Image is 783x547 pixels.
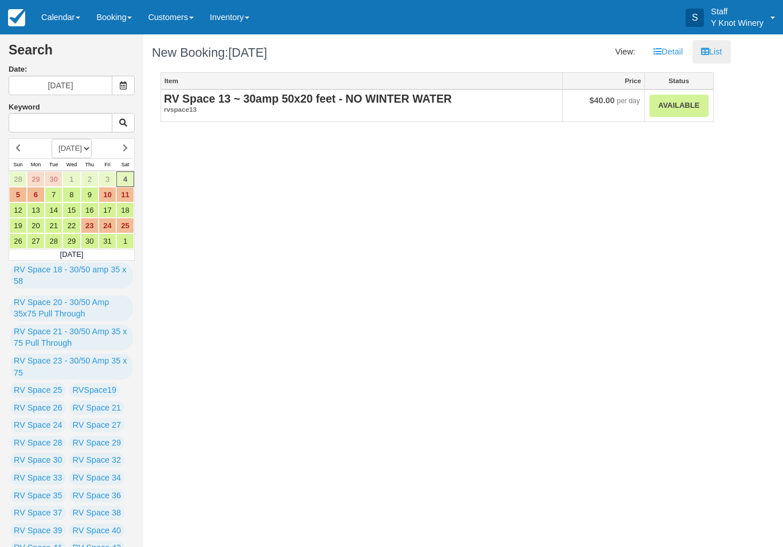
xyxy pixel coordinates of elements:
[10,325,133,350] a: RV Space 21 - 30/50 Amp 35 x 75 Pull Through
[45,158,62,171] th: Tue
[228,45,267,60] span: [DATE]
[69,523,125,538] a: RV Space 40
[45,187,62,202] a: 7
[81,187,99,202] a: 9
[9,64,135,75] label: Date:
[164,92,452,105] strong: RV Space 13 ~ 30amp 50x20 feet - NO WINTER WATER
[10,295,133,321] a: RV Space 20 - 30/50 Amp 35x75 Pull Through
[99,171,116,187] a: 3
[69,471,125,485] a: RV Space 34
[10,263,133,288] a: RV Space 18 - 30/50 amp 35 x 58
[27,187,45,202] a: 6
[116,233,134,249] a: 1
[9,158,27,171] th: Sun
[27,171,45,187] a: 29
[69,453,125,467] a: RV Space 32
[606,40,644,64] li: View:
[164,105,559,115] em: rvspace13
[62,171,80,187] a: 1
[69,383,120,397] a: RVSpace19
[10,471,66,485] a: RV Space 33
[563,73,644,89] a: Price
[69,489,125,503] a: RV Space 36
[617,97,640,105] em: per day
[645,73,712,89] a: Status
[152,46,428,60] h1: New Booking:
[686,9,704,27] div: S
[45,233,62,249] a: 28
[27,202,45,218] a: 13
[116,158,134,171] th: Sat
[69,401,125,415] a: RV Space 21
[81,158,99,171] th: Thu
[69,506,125,520] a: RV Space 38
[62,233,80,249] a: 29
[99,158,116,171] th: Fri
[69,418,125,432] a: RV Space 27
[62,187,80,202] a: 8
[10,418,66,432] a: RV Space 24
[10,453,66,467] a: RV Space 30
[645,40,691,64] a: Detail
[9,43,135,64] h2: Search
[112,113,135,132] button: Keyword Search
[9,249,135,260] td: [DATE]
[9,187,27,202] a: 5
[8,9,25,26] img: checkfront-main-nav-mini-logo.png
[9,103,40,111] label: Keyword
[27,218,45,233] a: 20
[164,93,559,115] a: RV Space 13 ~ 30amp 50x20 feet - NO WINTER WATERrvspace13
[69,436,125,450] a: RV Space 29
[10,506,66,520] a: RV Space 37
[81,171,99,187] a: 2
[99,202,116,218] a: 17
[116,202,134,218] a: 18
[27,233,45,249] a: 27
[10,489,66,503] a: RV Space 35
[161,73,562,89] a: Item
[589,96,614,105] span: $40.00
[10,383,66,397] a: RV Space 25
[116,218,134,233] a: 25
[99,218,116,233] a: 24
[81,233,99,249] a: 30
[81,218,99,233] a: 23
[10,401,66,415] a: RV Space 26
[10,436,66,450] a: RV Space 28
[62,158,80,171] th: Wed
[62,218,80,233] a: 22
[116,187,134,202] a: 11
[711,6,764,17] p: Staff
[27,158,45,171] th: Mon
[45,218,62,233] a: 21
[99,187,116,202] a: 10
[45,171,62,187] a: 30
[10,523,66,538] a: RV Space 39
[9,218,27,233] a: 19
[62,202,80,218] a: 15
[99,233,116,249] a: 31
[9,202,27,218] a: 12
[10,354,133,380] a: RV Space 23 - 30/50 Amp 35 x 75
[45,202,62,218] a: 14
[116,171,134,187] a: 4
[9,171,27,187] a: 28
[81,202,99,218] a: 16
[692,40,730,64] a: List
[9,233,27,249] a: 26
[711,17,764,29] p: Y Knot Winery
[649,95,708,117] a: Available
